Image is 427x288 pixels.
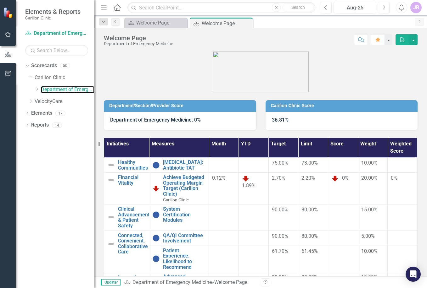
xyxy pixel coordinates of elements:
a: Connected, Convenient, Collaborative Care [118,233,148,255]
td: Double-Click to Edit Right Click for Context Menu [104,158,149,173]
button: Aug-25 [334,2,376,13]
span: 10.00% [361,274,378,280]
span: 61.70% [272,248,288,254]
img: No Information [152,161,160,169]
input: Search ClearPoint... [127,2,315,13]
span: Updater [101,279,121,285]
td: Double-Click to Edit Right Click for Context Menu [149,246,209,272]
a: Achieve Budgeted Operating Margin Target (Carilion Clinic) [163,175,205,197]
span: 0.12% [212,175,226,181]
a: [MEDICAL_DATA]: Antibiotic TAT [163,160,205,171]
img: Below Plan [331,175,339,182]
a: Healthy Communities [118,160,148,171]
a: Innovation [118,275,146,280]
td: Double-Click to Edit Right Click for Context Menu [149,173,209,204]
td: Double-Click to Edit Right Click for Context Menu [104,173,149,204]
a: System Certification Modules [163,206,205,223]
span: 80.00% [301,274,318,280]
a: QA/QI Committee Involvement [163,233,205,244]
h3: Department/Section/Provider Score [109,103,253,108]
a: Patient Experience: Likelihood to Recommend [163,248,205,270]
img: Not Defined [107,161,115,169]
div: 17 [55,111,65,116]
span: 10.00% [361,160,378,166]
div: Department of Emergency Medicine [104,41,173,46]
a: Scorecards [31,62,57,69]
strong: Department of Emergency Medicine: 0% [110,117,201,123]
span: 80.00% [301,207,318,213]
a: Clinical Advancement & Patient Safety [118,206,149,228]
img: carilion%20clinic%20logo%202.0.png [213,52,309,92]
span: 2.70% [272,175,285,181]
span: 1.89% [242,182,256,188]
img: Not Defined [107,274,115,281]
div: Welcome Page [202,19,251,27]
span: Search [291,5,305,10]
small: Carilion Clinic [25,15,81,20]
span: 2.20% [301,175,315,181]
img: Not Defined [107,240,115,247]
img: Not Defined [107,177,115,184]
img: Not Defined [107,214,115,221]
h3: Carilion Clinic Score [271,103,415,108]
img: No Information [152,255,160,263]
td: Double-Click to Edit Right Click for Context Menu [149,204,209,231]
span: 61.45% [301,248,318,254]
a: VelocityCare [35,98,94,105]
span: 73.00% [301,160,318,166]
td: Double-Click to Edit Right Click for Context Menu [104,231,149,272]
img: No Information [152,211,160,219]
span: 90.00% [272,233,288,239]
button: JR [410,2,422,13]
img: Below Plan [242,175,250,182]
a: Department of Emergency Medicine [25,30,88,37]
div: Aug-25 [336,4,374,12]
a: Department of Emergency Medicine [132,279,212,285]
span: Elements & Reports [25,8,81,15]
button: Search [282,3,314,12]
strong: 36.81% [272,117,289,123]
div: Welcome Page [136,19,186,27]
td: Double-Click to Edit Right Click for Context Menu [149,231,209,246]
span: 20.00% [361,175,378,181]
span: 80.00% [301,233,318,239]
div: Open Intercom Messenger [406,267,421,282]
a: Reports [31,122,49,129]
span: 5.00% [361,233,375,239]
span: 10.00% [361,248,378,254]
div: » [124,279,256,286]
span: 15.00% [361,207,378,213]
span: 90.00% [272,274,288,280]
div: Welcome Page [104,35,173,41]
img: No Information [152,234,160,242]
div: 50 [60,63,70,68]
div: Welcome Page [214,279,247,285]
a: Department of Emergency Medicine [41,86,94,93]
span: Carilion Clinic [163,197,189,202]
span: 0% [342,175,349,181]
td: Double-Click to Edit Right Click for Context Menu [149,158,209,173]
img: ClearPoint Strategy [3,7,14,18]
a: Welcome Page [126,19,186,27]
img: Below Plan [152,185,160,192]
div: 14 [52,122,62,128]
span: 90.00% [272,207,288,213]
span: 0% [391,175,397,181]
a: Elements [31,110,52,117]
input: Search Below... [25,45,88,56]
td: Double-Click to Edit Right Click for Context Menu [104,204,149,231]
a: Carilion Clinic [35,74,94,81]
span: 75.00% [272,160,288,166]
a: Financial Vitality [118,175,146,186]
